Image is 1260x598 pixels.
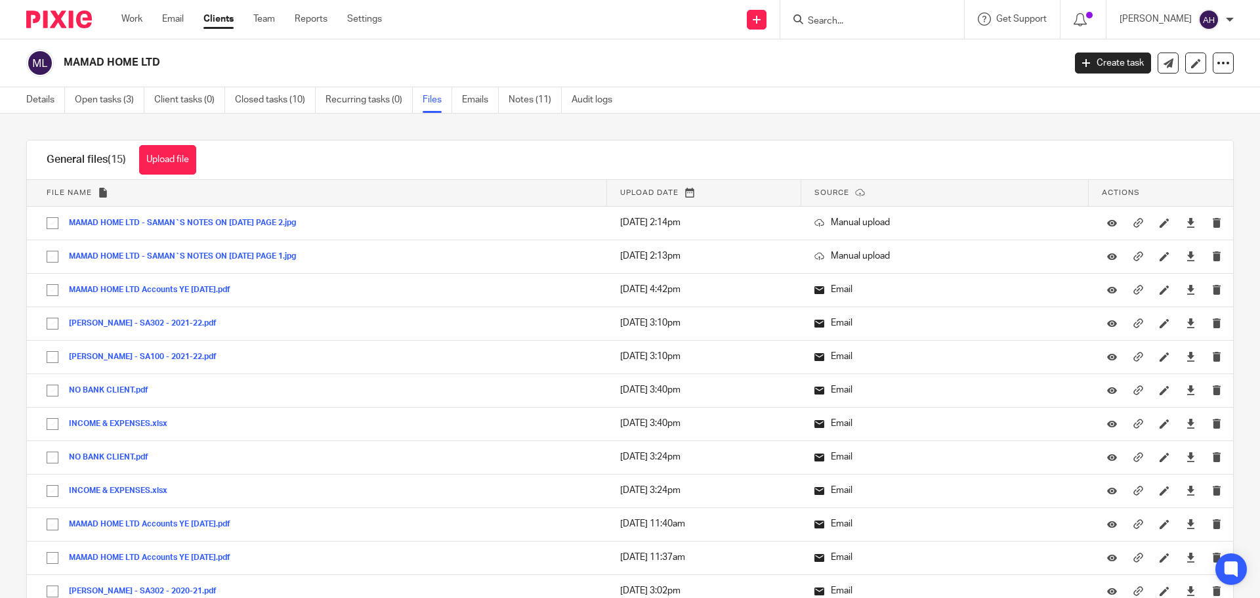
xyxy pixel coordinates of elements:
a: Download [1186,484,1196,497]
h2: MAMAD HOME LTD [64,56,857,70]
p: Email [814,316,1076,330]
a: Download [1186,417,1196,430]
input: Select [40,345,65,370]
p: Email [814,484,1076,497]
p: [DATE] 3:40pm [620,383,788,396]
a: Download [1186,551,1196,564]
input: Select [40,545,65,570]
button: MAMAD HOME LTD Accounts YE [DATE].pdf [69,520,240,529]
input: Select [40,244,65,269]
button: MAMAD HOME LTD - SAMAN`S NOTES ON [DATE] PAGE 2.jpg [69,219,306,228]
a: Emails [462,87,499,113]
p: Manual upload [814,216,1076,229]
p: [DATE] 3:10pm [620,350,788,363]
button: NO BANK CLIENT.pdf [69,386,158,395]
h1: General files [47,153,126,167]
button: MAMAD HOME LTD Accounts YE [DATE].pdf [69,286,240,295]
button: [PERSON_NAME] - SA100 - 2021-22.pdf [69,352,226,362]
button: [PERSON_NAME] - SA302 - 2021-22.pdf [69,319,226,328]
p: [PERSON_NAME] [1120,12,1192,26]
img: svg%3E [26,49,54,77]
span: File name [47,189,92,196]
a: Open tasks (3) [75,87,144,113]
p: [DATE] 3:02pm [620,584,788,597]
a: Work [121,12,142,26]
span: Source [814,189,849,196]
button: [PERSON_NAME] - SA302 - 2020-21.pdf [69,587,226,596]
p: [DATE] 3:24pm [620,484,788,497]
button: MAMAD HOME LTD Accounts YE [DATE].pdf [69,553,240,563]
p: Email [814,584,1076,597]
p: [DATE] 2:14pm [620,216,788,229]
a: Download [1186,584,1196,597]
span: Get Support [996,14,1047,24]
a: Download [1186,517,1196,530]
input: Select [40,512,65,537]
p: Manual upload [814,249,1076,263]
a: Email [162,12,184,26]
input: Select [40,211,65,236]
p: Email [814,417,1076,430]
a: Download [1186,450,1196,463]
input: Search [807,16,925,28]
input: Select [40,378,65,403]
input: Select [40,445,65,470]
p: [DATE] 4:42pm [620,283,788,296]
p: Email [814,283,1076,296]
p: [DATE] 3:40pm [620,417,788,430]
a: Details [26,87,65,113]
input: Select [40,412,65,437]
a: Download [1186,283,1196,296]
p: [DATE] 11:40am [620,517,788,530]
p: Email [814,350,1076,363]
p: [DATE] 2:13pm [620,249,788,263]
button: MAMAD HOME LTD - SAMAN`S NOTES ON [DATE] PAGE 1.jpg [69,252,306,261]
a: Closed tasks (10) [235,87,316,113]
span: (15) [108,154,126,165]
a: Download [1186,249,1196,263]
p: Email [814,517,1076,530]
a: Download [1186,216,1196,229]
a: Client tasks (0) [154,87,225,113]
button: Upload file [139,145,196,175]
img: svg%3E [1198,9,1219,30]
p: Email [814,383,1076,396]
p: [DATE] 3:10pm [620,316,788,330]
a: Notes (11) [509,87,562,113]
p: [DATE] 3:24pm [620,450,788,463]
span: Upload date [620,189,679,196]
a: Team [253,12,275,26]
input: Select [40,278,65,303]
span: Actions [1102,189,1140,196]
a: Audit logs [572,87,622,113]
a: Files [423,87,452,113]
button: INCOME & EXPENSES.xlsx [69,486,177,496]
p: [DATE] 11:37am [620,551,788,564]
p: Email [814,450,1076,463]
p: Email [814,551,1076,564]
img: Pixie [26,11,92,28]
button: INCOME & EXPENSES.xlsx [69,419,177,429]
a: Settings [347,12,382,26]
input: Select [40,311,65,336]
a: Download [1186,316,1196,330]
a: Clients [203,12,234,26]
a: Reports [295,12,327,26]
a: Create task [1075,53,1151,74]
a: Download [1186,350,1196,363]
a: Download [1186,383,1196,396]
input: Select [40,479,65,503]
a: Recurring tasks (0) [325,87,413,113]
button: NO BANK CLIENT.pdf [69,453,158,462]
